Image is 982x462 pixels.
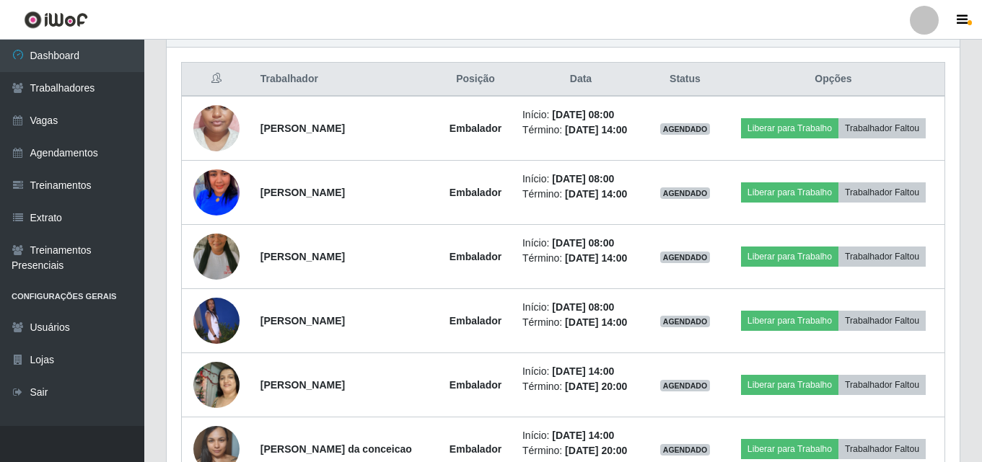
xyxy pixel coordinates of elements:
time: [DATE] 08:00 [552,173,614,185]
img: 1745848645902.jpeg [193,298,240,344]
time: [DATE] 08:00 [552,237,614,249]
time: [DATE] 08:00 [552,301,614,313]
time: [DATE] 14:00 [565,252,627,264]
li: Início: [522,172,639,187]
button: Trabalhador Faltou [838,246,926,267]
strong: Embalador [450,379,501,391]
th: Trabalhador [252,63,437,97]
span: AGENDADO [660,316,711,327]
time: [DATE] 08:00 [552,109,614,120]
li: Término: [522,251,639,266]
button: Liberar para Trabalho [741,118,838,138]
button: Trabalhador Faltou [838,118,926,138]
strong: Embalador [450,123,501,134]
img: 1713530929914.jpeg [193,77,240,179]
button: Liberar para Trabalho [741,246,838,267]
th: Opções [722,63,945,97]
img: 1736158930599.jpeg [193,143,240,243]
strong: [PERSON_NAME] [260,123,345,134]
li: Término: [522,443,639,458]
time: [DATE] 14:00 [565,316,627,328]
th: Data [514,63,648,97]
li: Início: [522,428,639,443]
img: 1707916036047.jpeg [193,354,240,415]
strong: [PERSON_NAME] da conceicao [260,443,412,455]
button: Liberar para Trabalho [741,311,838,331]
button: Liberar para Trabalho [741,375,838,395]
span: AGENDADO [660,252,711,263]
li: Início: [522,364,639,379]
li: Término: [522,379,639,394]
span: AGENDADO [660,187,711,199]
li: Início: [522,300,639,315]
li: Término: [522,315,639,330]
time: [DATE] 14:00 [565,124,627,136]
span: AGENDADO [660,444,711,456]
time: [DATE] 14:00 [565,188,627,200]
time: [DATE] 14:00 [552,365,614,377]
button: Trabalhador Faltou [838,375,926,395]
li: Término: [522,187,639,202]
img: CoreUI Logo [24,11,88,29]
strong: [PERSON_NAME] [260,315,345,326]
span: AGENDADO [660,380,711,391]
time: [DATE] 14:00 [552,430,614,441]
button: Trabalhador Faltou [838,311,926,331]
strong: [PERSON_NAME] [260,251,345,262]
strong: [PERSON_NAME] [260,379,345,391]
strong: Embalador [450,315,501,326]
li: Início: [522,236,639,251]
button: Trabalhador Faltou [838,439,926,459]
strong: Embalador [450,443,501,455]
strong: Embalador [450,187,501,198]
strong: Embalador [450,251,501,262]
button: Liberar para Trabalho [741,182,838,203]
li: Início: [522,107,639,123]
button: Trabalhador Faltou [838,182,926,203]
li: Término: [522,123,639,138]
strong: [PERSON_NAME] [260,187,345,198]
time: [DATE] 20:00 [565,445,627,456]
time: [DATE] 20:00 [565,381,627,392]
span: AGENDADO [660,123,711,135]
th: Posição [437,63,514,97]
img: 1744320952453.jpeg [193,216,240,298]
button: Liberar para Trabalho [741,439,838,459]
th: Status [648,63,722,97]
